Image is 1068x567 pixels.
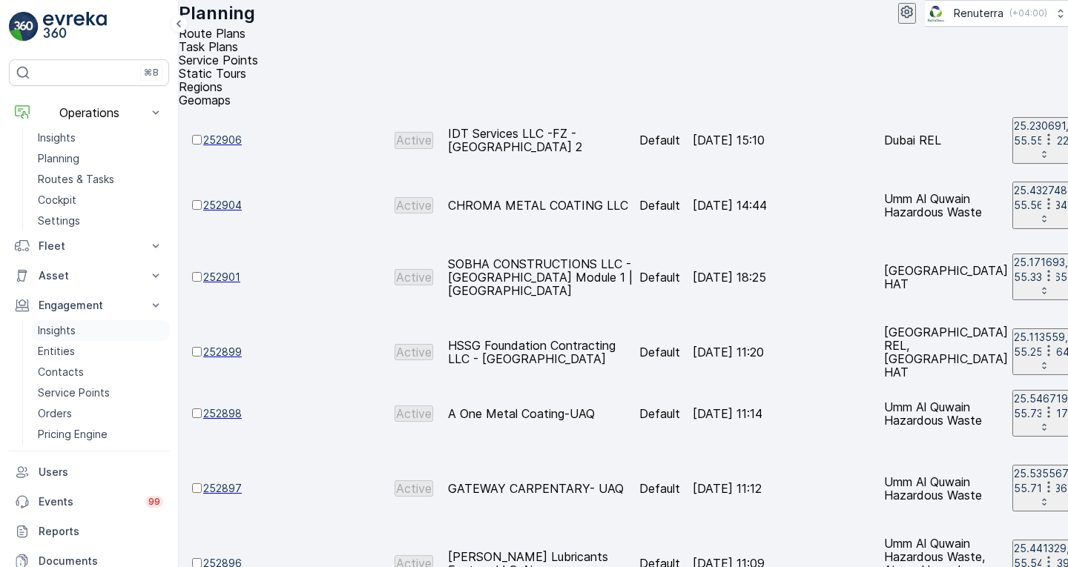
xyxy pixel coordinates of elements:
p: Active [396,133,432,147]
td: SOBHA CONSTRUCTIONS LLC - [GEOGRAPHIC_DATA] Module 1 | [GEOGRAPHIC_DATA] [448,231,638,324]
p: Active [396,271,432,284]
span: Static Tours [179,66,246,81]
button: Active [395,132,433,148]
p: Insights [38,130,76,145]
td: Default [639,380,691,447]
p: Cockpit [38,193,76,208]
a: Orders [32,403,169,424]
a: Users [9,457,169,487]
td: HSSG Foundation Contracting LLC - [GEOGRAPHIC_DATA] [448,325,638,379]
p: Pricing Engine [38,427,108,442]
a: Cockpit [32,190,169,210]
td: [DATE] 11:12 [693,448,883,528]
td: [GEOGRAPHIC_DATA] REL, [GEOGRAPHIC_DATA] HAT [884,325,1011,379]
img: Screenshot_2024-07-26_at_13.33.01.png [925,5,948,21]
button: Active [395,197,433,213]
td: IDT Services LLC -FZ - [GEOGRAPHIC_DATA] 2 [448,100,638,180]
a: Service Points [32,382,169,403]
button: Active [395,344,433,360]
span: Service Points [179,53,258,67]
td: Umm Al Quwain Hazardous Waste [884,182,1011,228]
td: CHROMA METAL COATING LLC [448,182,638,228]
td: [GEOGRAPHIC_DATA] HAT [884,231,1011,324]
button: Engagement [9,291,169,320]
td: [DATE] 14:44 [693,182,883,228]
a: Planning [32,148,169,169]
td: Umm Al Quwain Hazardous Waste [884,448,1011,528]
p: Routes & Tasks [38,172,114,187]
a: Reports [9,517,169,546]
button: Operations [9,98,169,127]
span: Task Plans [179,39,238,54]
p: Fleet [39,239,139,253]
td: Default [639,448,691,528]
button: Active [395,480,433,497]
p: Contacts [38,365,84,379]
a: 252906 [203,133,393,147]
p: ⌘B [144,67,159,79]
a: 252898 [203,406,393,421]
a: 252899 [203,345,393,359]
p: Users [39,465,163,480]
td: [DATE] 11:14 [693,380,883,447]
td: [DATE] 11:20 [693,325,883,379]
a: Insights [32,127,169,148]
p: Reports [39,524,163,539]
td: [DATE] 18:25 [693,231,883,324]
span: Regions [179,79,222,94]
span: Geomaps [179,93,231,107]
p: ( +04:00 ) [1009,7,1047,19]
img: logo_light-DOdMpM7g.png [43,12,107,42]
td: Default [639,182,691,228]
td: GATEWAY CARPENTARY- UAQ [448,448,638,528]
p: Settings [38,213,80,228]
p: Operations [39,106,139,119]
a: Events99 [9,487,169,517]
button: Active [395,405,433,422]
a: 252904 [203,198,393,213]
p: Active [396,482,432,495]
p: Active [396,407,432,420]
p: Service Points [38,385,110,400]
p: Renuterra [954,6,1003,21]
td: Umm Al Quwain Hazardous Waste [884,380,1011,447]
button: Fleet [9,231,169,261]
td: Default [639,100,691,180]
td: Default [639,325,691,379]
a: 252901 [203,270,393,285]
td: Default [639,231,691,324]
a: Settings [32,210,169,231]
button: Active [395,269,433,285]
span: Route Plans [179,26,245,41]
td: Dubai REL [884,100,1011,180]
p: Planning [179,1,255,25]
a: Insights [32,320,169,341]
td: [DATE] 15:10 [693,100,883,180]
p: Planning [38,151,79,166]
p: Insights [38,323,76,338]
a: Contacts [32,362,169,382]
a: Entities [32,341,169,362]
p: Active [396,199,432,212]
p: 99 [148,496,160,508]
p: Events [39,494,136,509]
p: Asset [39,268,139,283]
img: logo [9,12,39,42]
a: Routes & Tasks [32,169,169,190]
p: Engagement [39,298,139,313]
a: 252897 [203,481,393,496]
p: Orders [38,406,72,421]
p: Entities [38,344,75,359]
a: Pricing Engine [32,424,169,445]
button: Asset [9,261,169,291]
td: A One Metal Coating-UAQ [448,380,638,447]
p: Active [396,345,432,359]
